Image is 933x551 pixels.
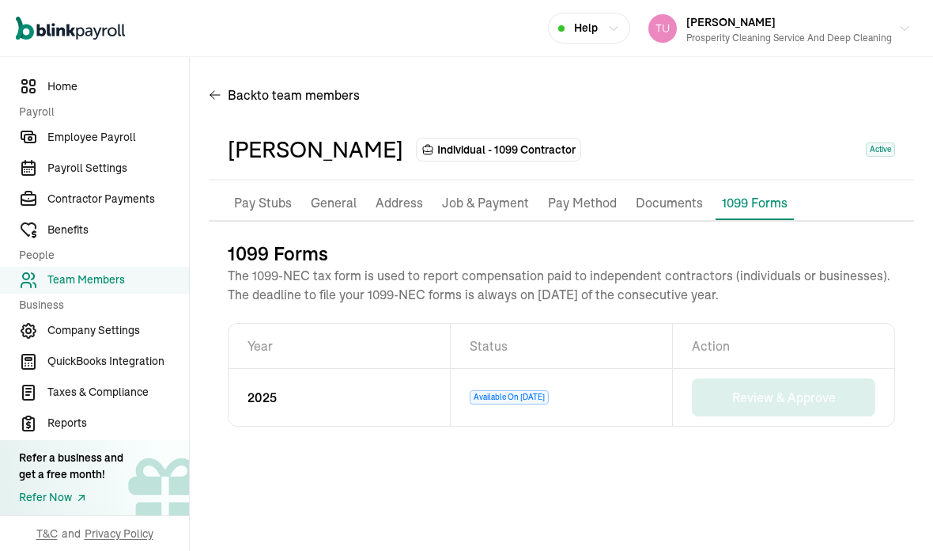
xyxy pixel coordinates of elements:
iframe: Chat Widget [854,475,933,551]
span: People [19,247,179,264]
p: General [311,193,357,214]
span: T&C [36,526,58,541]
span: Payroll Settings [47,160,189,177]
p: 1099 Forms [722,193,788,212]
span: Business [19,297,179,313]
span: Back [228,85,360,104]
span: Privacy Policy [85,526,153,541]
div: [PERSON_NAME] [228,133,403,166]
p: Address [376,193,423,214]
span: Individual - 1099 Contractor [437,142,576,158]
span: Team Members [47,272,189,288]
span: Reports [47,415,189,431]
button: Help [548,13,630,44]
span: Employee Payroll [47,129,189,146]
p: Documents [636,193,703,214]
span: Available On [DATE] [470,390,549,405]
span: QuickBooks Integration [47,353,189,370]
p: Job & Payment [442,193,529,214]
a: Refer Now [19,489,123,506]
p: Pay Stubs [234,193,292,214]
span: Company Settings [47,322,189,339]
button: [PERSON_NAME]Prosperity Cleaning Service and Deep Cleaning [642,9,917,48]
span: Active [866,142,895,157]
span: Benefits [47,222,189,238]
div: Prosperity Cleaning Service and Deep Cleaning [686,31,892,45]
th: Status [451,324,673,368]
p: Pay Method [548,193,617,214]
th: Year [229,324,451,368]
span: [PERSON_NAME] [686,15,776,29]
nav: Global [16,6,125,51]
span: Help [574,20,598,36]
span: Contractor Payments [47,191,189,207]
button: Review & Approve [692,378,875,416]
span: Home [47,78,189,95]
button: Backto team members [209,76,360,114]
h3: 1099 Forms [228,241,895,266]
th: Action [673,324,894,368]
span: to team members [257,85,360,104]
div: Refer a business and get a free month! [19,450,123,483]
span: Taxes & Compliance [47,384,189,401]
span: Payroll [19,104,179,120]
p: The 1099-NEC tax form is used to report compensation paid to independent contractors (individuals... [228,266,895,304]
td: 2025 [229,369,451,426]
